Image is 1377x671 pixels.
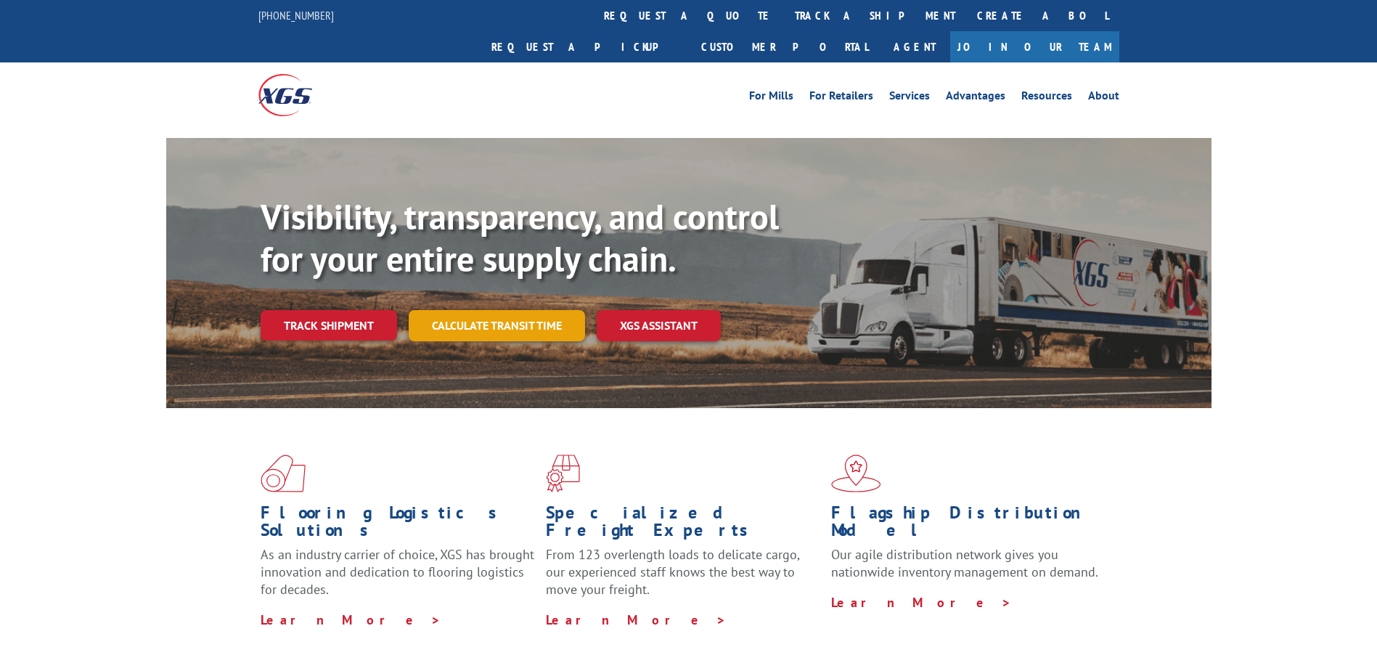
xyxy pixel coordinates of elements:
a: Services [889,90,930,106]
h1: Flooring Logistics Solutions [261,504,535,546]
img: xgs-icon-focused-on-flooring-red [546,455,580,492]
a: For Retailers [809,90,873,106]
a: Learn More > [831,594,1012,611]
span: Our agile distribution network gives you nationwide inventory management on demand. [831,546,1098,580]
a: About [1088,90,1119,106]
a: Track shipment [261,310,397,341]
a: Agent [879,31,950,62]
a: Resources [1021,90,1072,106]
a: Request a pickup [481,31,690,62]
a: Customer Portal [690,31,879,62]
a: Advantages [946,90,1005,106]
span: As an industry carrier of choice, XGS has brought innovation and dedication to flooring logistics... [261,546,534,598]
a: Calculate transit time [409,310,585,341]
a: [PHONE_NUMBER] [258,8,334,23]
a: Join Our Team [950,31,1119,62]
h1: Specialized Freight Experts [546,504,820,546]
a: For Mills [749,90,793,106]
img: xgs-icon-flagship-distribution-model-red [831,455,881,492]
a: Learn More > [546,611,727,628]
p: From 123 overlength loads to delicate cargo, our experienced staff knows the best way to move you... [546,546,820,611]
h1: Flagship Distribution Model [831,504,1106,546]
a: XGS ASSISTANT [597,310,721,341]
img: xgs-icon-total-supply-chain-intelligence-red [261,455,306,492]
a: Learn More > [261,611,441,628]
b: Visibility, transparency, and control for your entire supply chain. [261,194,779,281]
